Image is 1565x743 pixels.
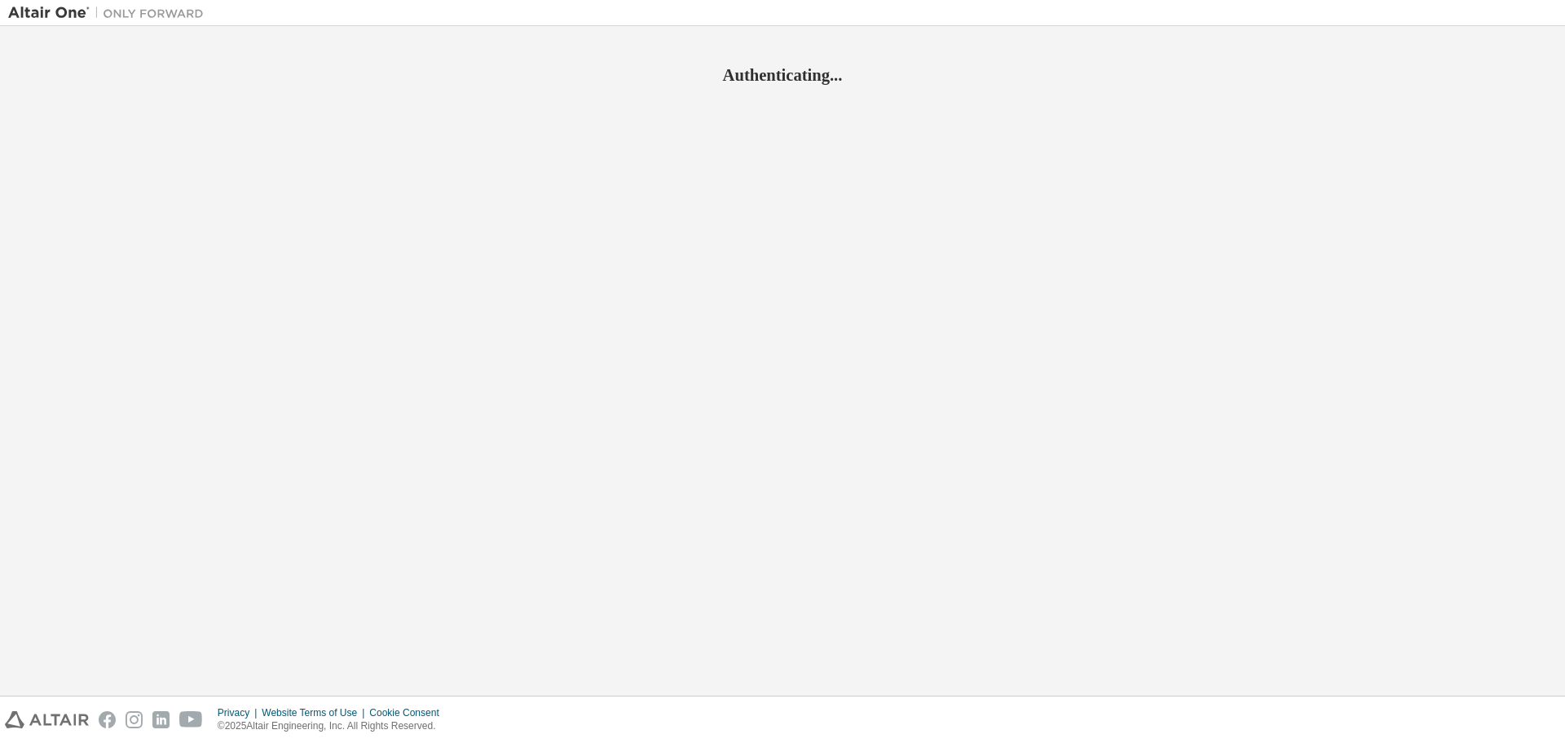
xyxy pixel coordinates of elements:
img: Altair One [8,5,212,21]
img: youtube.svg [179,711,203,728]
div: Cookie Consent [369,706,448,719]
img: instagram.svg [126,711,143,728]
img: linkedin.svg [152,711,170,728]
p: © 2025 Altair Engineering, Inc. All Rights Reserved. [218,719,449,733]
img: altair_logo.svg [5,711,89,728]
img: facebook.svg [99,711,116,728]
div: Privacy [218,706,262,719]
h2: Authenticating... [8,64,1557,86]
div: Website Terms of Use [262,706,369,719]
